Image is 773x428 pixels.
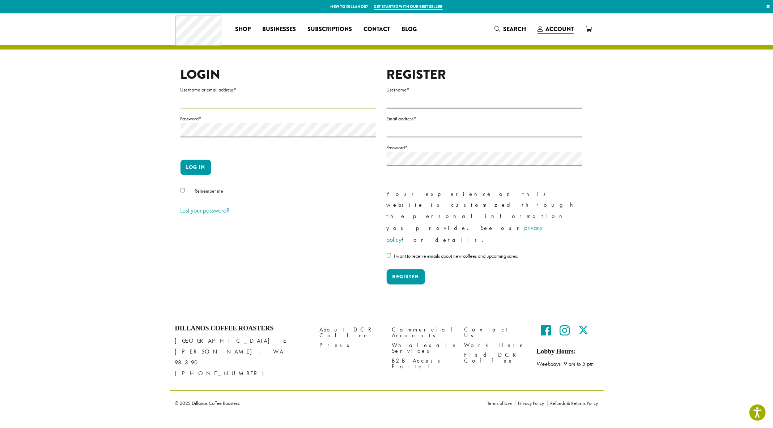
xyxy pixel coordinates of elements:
[180,85,376,94] label: Username or email address
[235,25,251,34] span: Shop
[464,340,526,350] a: Work Here
[180,67,376,82] h2: Login
[175,335,309,379] p: [GEOGRAPHIC_DATA] E [PERSON_NAME], WA 98390 [PHONE_NUMBER]
[387,189,582,246] p: Your experience on this website is customized through the personal information you provide. See o...
[180,160,211,175] button: Log in
[394,253,518,259] span: I want to receive emails about new coffees and upcoming sales.
[387,114,582,123] label: Email address
[503,25,526,33] span: Search
[392,325,454,340] a: Commercial Accounts
[364,25,390,34] span: Contact
[537,348,598,356] h5: Lobby Hours:
[387,67,582,82] h2: Register
[392,340,454,356] a: Wholesale Services
[537,360,594,368] em: Weekdays 9 am to 5 pm
[320,325,381,340] a: About DCR Coffee
[464,325,526,340] a: Contact Us
[175,325,309,333] h4: Dillanos Coffee Roasters
[515,401,547,406] a: Privacy Policy
[402,25,417,34] span: Blog
[387,143,582,152] label: Password
[488,401,515,406] a: Terms of Use
[545,25,574,33] span: Account
[307,25,352,34] span: Subscriptions
[392,356,454,372] a: B2B Access Portal
[180,206,230,214] a: Lost your password?
[387,269,425,284] button: Register
[262,25,296,34] span: Businesses
[175,401,477,406] p: © 2025 Dillanos Coffee Roasters.
[547,401,598,406] a: Refunds & Returns Policy
[464,350,526,366] a: Find DCR Coffee
[387,223,543,244] a: privacy policy
[374,4,443,10] a: Get started with our best seller
[387,85,582,94] label: Username
[195,188,223,194] span: Remember me
[320,340,381,350] a: Press
[180,114,376,123] label: Password
[489,23,532,35] a: Search
[387,253,391,258] input: I want to receive emails about new coffees and upcoming sales.
[229,23,256,35] a: Shop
